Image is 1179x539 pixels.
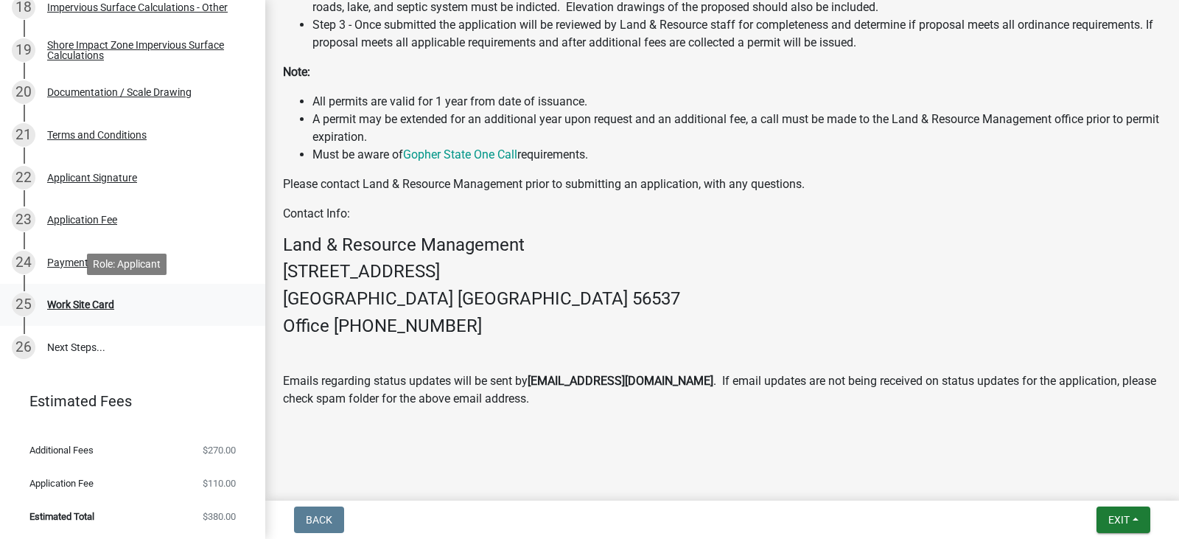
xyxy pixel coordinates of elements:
div: Work Site Card [47,299,114,310]
span: $270.00 [203,445,236,455]
p: Emails regarding status updates will be sent by . If email updates are not being received on stat... [283,372,1161,408]
li: Must be aware of requirements. [312,146,1161,164]
div: 25 [12,293,35,316]
span: Additional Fees [29,445,94,455]
h4: [STREET_ADDRESS] [283,261,1161,282]
strong: Note: [283,65,310,79]
h4: Land & Resource Management [283,234,1161,256]
span: Estimated Total [29,512,94,521]
div: 20 [12,80,35,104]
div: Terms and Conditions [47,130,147,140]
div: Documentation / Scale Drawing [47,87,192,97]
a: Estimated Fees [12,386,242,416]
div: 24 [12,251,35,274]
div: Payment [47,257,88,268]
div: 26 [12,335,35,359]
div: Applicant Signature [47,173,137,183]
span: Back [306,514,332,526]
li: A permit may be extended for an additional year upon request and an additional fee, a call must b... [312,111,1161,146]
span: $380.00 [203,512,236,521]
h4: Office [PHONE_NUMBER] [283,316,1161,337]
p: Please contact Land & Resource Management prior to submitting an application, with any questions. [283,175,1161,193]
div: 23 [12,208,35,232]
span: Application Fee [29,479,94,488]
div: Shore Impact Zone Impervious Surface Calculations [47,40,242,60]
span: Exit [1108,514,1130,526]
div: Application Fee [47,215,117,225]
div: Role: Applicant [87,254,167,275]
div: 19 [12,38,35,62]
button: Back [294,507,344,533]
span: $110.00 [203,479,236,488]
div: 21 [12,123,35,147]
strong: [EMAIL_ADDRESS][DOMAIN_NAME] [528,374,713,388]
div: 22 [12,166,35,189]
div: Impervious Surface Calculations - Other [47,2,228,13]
li: Step 3 - Once submitted the application will be reviewed by Land & Resource staff for completenes... [312,16,1161,52]
li: All permits are valid for 1 year from date of issuance. [312,93,1161,111]
p: Contact Info: [283,205,1161,223]
button: Exit [1096,507,1150,533]
h4: [GEOGRAPHIC_DATA] [GEOGRAPHIC_DATA] 56537 [283,288,1161,310]
a: Gopher State One Call [403,147,517,161]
